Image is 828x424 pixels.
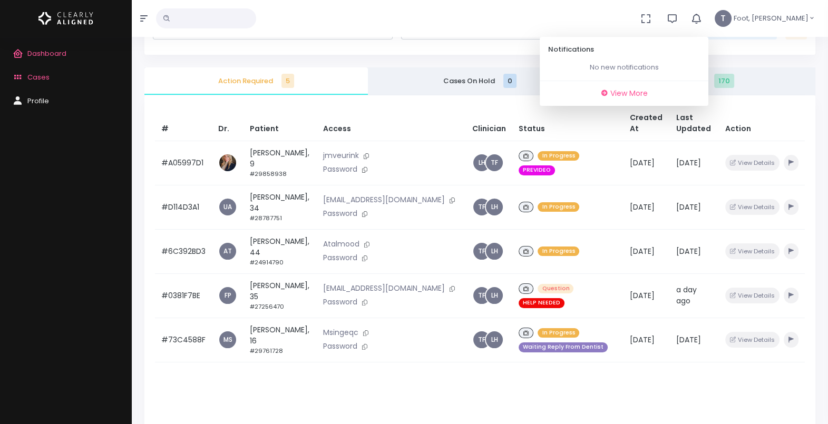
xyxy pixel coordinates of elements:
span: [DATE] [630,157,655,168]
p: Atalmood [323,239,460,250]
p: Msingeqc [323,327,460,339]
th: Last Updated [670,106,719,141]
button: View Details [725,288,780,303]
button: View Details [725,243,780,259]
span: Action Required [153,76,359,86]
img: Logo Horizontal [38,7,93,29]
span: [DATE] [676,246,701,257]
td: #0381F7BE [155,273,212,318]
span: Cases On Hold [376,76,583,86]
span: HELP NEEDED [519,298,564,308]
th: Patient [243,106,317,141]
a: TF [473,199,490,215]
span: In Progress [538,246,579,257]
td: [PERSON_NAME], 9 [243,141,317,185]
button: View Details [725,199,780,214]
span: Cases [27,72,50,82]
p: Password [323,341,460,352]
span: 0 [503,74,517,88]
span: In Progress [538,151,579,161]
a: TF [473,331,490,348]
a: AT [219,243,236,260]
th: # [155,106,212,141]
span: [DATE] [676,157,701,168]
td: [PERSON_NAME], 34 [243,185,317,229]
span: 5 [281,74,294,88]
td: #D114D3A1 [155,185,212,229]
small: #24914790 [250,258,284,267]
a: LH [486,331,503,348]
a: TF [473,243,490,260]
small: #29858938 [250,170,287,178]
button: View Details [725,332,780,347]
span: Dashboard [27,48,66,58]
span: T [715,10,732,27]
span: Foot, [PERSON_NAME] [734,13,808,24]
a: View More [544,85,704,102]
td: [PERSON_NAME], 44 [243,229,317,273]
span: [DATE] [630,246,655,257]
p: No new notifications [540,62,708,73]
span: [DATE] [676,202,701,212]
th: Status [512,106,624,141]
span: [DATE] [630,202,655,212]
a: LH [473,154,490,171]
span: [DATE] [676,334,701,345]
a: MS [219,331,236,348]
a: TF [486,154,503,171]
span: Waiting Reply From Dentist [519,342,608,352]
a: FP [219,287,236,304]
th: Created At [624,106,670,141]
span: 170 [714,74,734,88]
a: TF [473,287,490,304]
button: View Details [725,155,780,170]
span: Profile [27,96,49,106]
small: #29761728 [250,347,283,355]
p: [EMAIL_ADDRESS][DOMAIN_NAME] [323,283,460,294]
p: Password [323,252,460,264]
th: Action [719,106,805,141]
td: [PERSON_NAME], 35 [243,273,317,318]
p: [EMAIL_ADDRESS][DOMAIN_NAME] [323,194,460,206]
td: #A05997D1 [155,141,212,185]
small: #28787751 [250,214,282,222]
p: jmveurink [323,150,460,162]
span: In Progress [538,328,579,338]
h6: Notifications [548,45,687,54]
span: [DATE] [630,334,655,345]
th: Dr. [212,106,243,141]
td: [PERSON_NAME], 16 [243,318,317,362]
th: Access [317,106,466,141]
th: Clinician [466,106,512,141]
p: Password [323,297,460,308]
p: Password [323,164,460,175]
a: LH [486,243,503,260]
span: [DATE] [630,290,655,301]
span: View More [610,88,648,98]
div: scrollable content [540,62,708,81]
span: a day ago [676,284,697,306]
small: #27256470 [250,302,284,311]
a: LH [486,287,503,304]
span: Question [538,284,573,294]
td: #73C4588F [155,318,212,362]
a: UA [219,199,236,215]
p: Password [323,208,460,220]
td: #6C392BD3 [155,229,212,273]
span: PREVIDEO [519,165,555,175]
a: LH [486,199,503,215]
